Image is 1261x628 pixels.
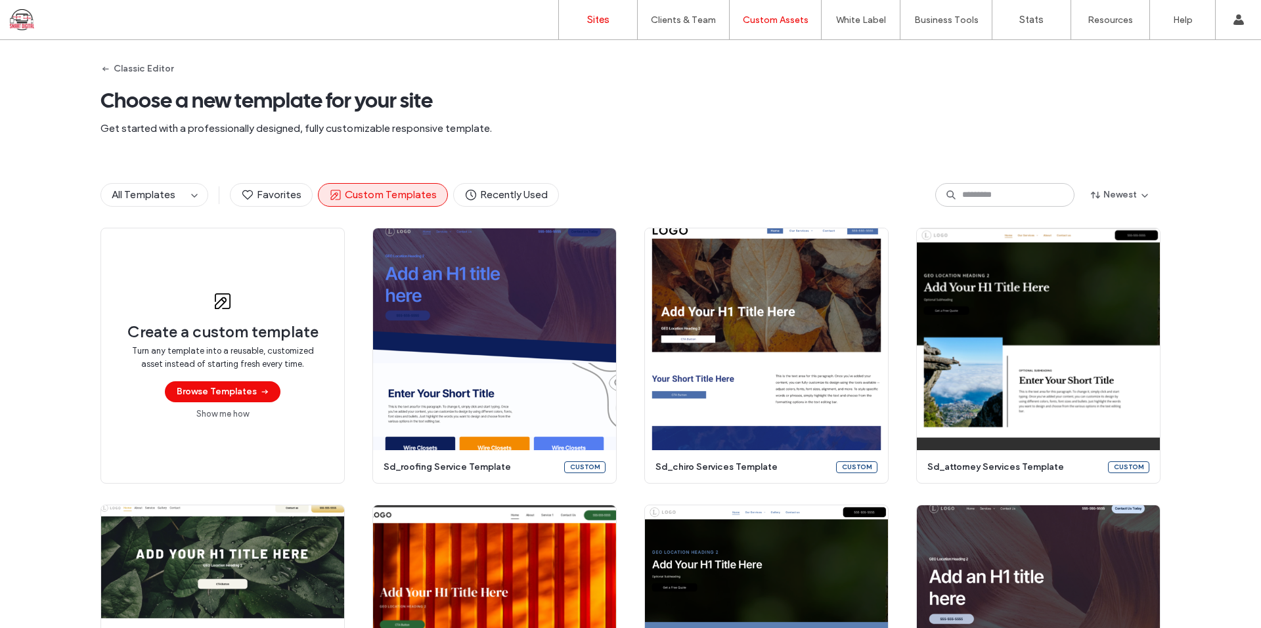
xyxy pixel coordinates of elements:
span: Help [30,9,56,21]
button: Browse Templates [165,381,280,402]
div: Custom [1108,461,1149,473]
button: Custom Templates [318,183,448,207]
span: All Templates [112,188,175,201]
label: Custom Assets [743,14,808,26]
span: Recently Used [464,188,548,202]
span: sd_roofing service template [384,461,556,474]
label: Stats [1019,14,1044,26]
button: Newest [1080,184,1161,205]
span: Create a custom template [127,322,319,342]
span: Choose a new template for your site [100,87,1161,114]
label: Resources [1088,14,1133,26]
span: sd_attorney services template [927,461,1100,474]
label: White Label [836,14,886,26]
label: Business Tools [914,14,979,26]
div: Custom [836,461,877,473]
button: Favorites [230,183,313,207]
label: Sites [587,14,609,26]
label: Help [1173,14,1193,26]
button: All Templates [101,184,187,206]
button: Classic Editor [100,58,173,79]
div: Custom [564,461,606,473]
span: Favorites [241,188,301,202]
a: Show me how [196,408,249,421]
label: Clients & Team [651,14,716,26]
span: sd_chiro services template [655,461,828,474]
span: Get started with a professionally designed, fully customizable responsive template. [100,121,1161,136]
span: Turn any template into a reusable, customized asset instead of starting fresh every time. [127,345,318,371]
span: Custom Templates [329,188,437,202]
button: Recently Used [453,183,559,207]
